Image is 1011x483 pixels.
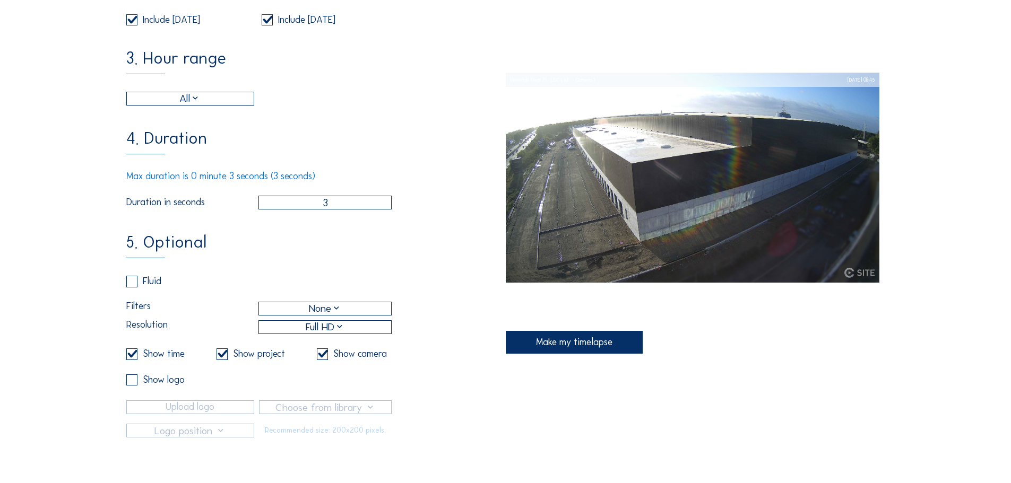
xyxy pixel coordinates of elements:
div: None [309,301,342,316]
div: All [127,92,254,105]
div: All [179,91,201,107]
input: Upload logo [126,400,254,414]
div: Fluid [143,277,161,286]
div: [DATE] 08:45 [848,73,875,87]
img: C-Site Logo [844,268,874,278]
div: Herentals Heat 21 - LDC Lidl [511,73,568,87]
div: Full HD [259,321,391,333]
label: Duration in seconds [126,198,258,207]
label: Resolution [126,320,258,334]
div: Include [DATE] [278,15,335,25]
div: Make my timelapse [506,331,643,354]
label: Filters [126,302,258,315]
div: Recommended size: 200x200 pixels. [259,424,392,437]
div: 4. Duration [126,130,207,154]
div: None [259,302,391,315]
img: Image [506,73,880,283]
div: 5. Optional [126,234,206,258]
div: Full HD [306,319,345,335]
div: Show logo [143,375,185,385]
div: Max duration is 0 minute 3 seconds (3 seconds) [126,172,392,181]
div: Show time [143,349,185,359]
div: 3. Hour range [126,50,226,74]
div: Include [DATE] [143,15,200,25]
div: Camera 1 [568,73,595,87]
div: Show project [233,349,285,359]
div: Show camera [333,349,387,359]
